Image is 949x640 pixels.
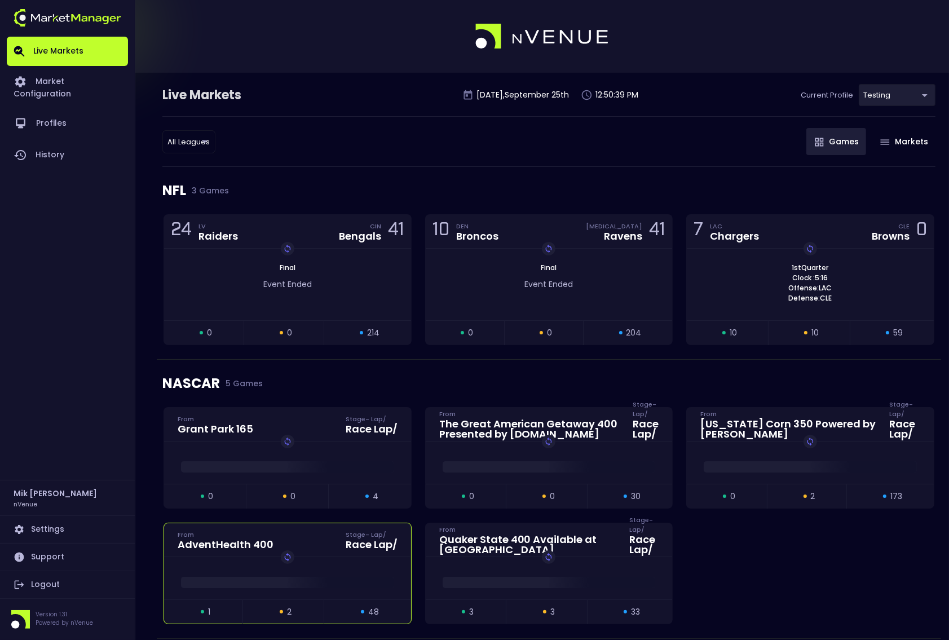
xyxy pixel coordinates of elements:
[439,409,620,418] div: From
[586,222,642,231] div: [MEDICAL_DATA]
[346,414,398,423] div: Stage - Lap /
[36,619,93,627] p: Powered by nVenue
[631,606,640,618] span: 33
[162,167,935,214] div: NFL
[7,516,128,543] a: Settings
[789,263,832,273] span: 1st Quarter
[710,231,759,241] div: Chargers
[208,606,210,618] span: 1
[475,24,610,50] img: logo
[785,283,836,293] span: Offense: LAC
[469,606,474,618] span: 3
[263,279,312,290] span: Event Ended
[544,244,553,253] img: replayImg
[547,327,552,339] span: 0
[7,37,128,66] a: Live Markets
[162,360,935,407] div: NASCAR
[208,491,213,502] span: 0
[633,419,659,439] div: Race Lap /
[7,66,128,108] a: Market Configuration
[439,419,620,439] div: The Great American Getaway 400 Presented by [DOMAIN_NAME]
[806,437,815,446] img: replayImg
[287,327,292,339] span: 0
[544,553,553,562] img: replayImg
[162,86,300,104] div: Live Markets
[388,221,404,242] div: 41
[811,327,819,339] span: 10
[283,553,292,562] img: replayImg
[456,231,498,241] div: Broncos
[649,221,665,242] div: 41
[367,327,379,339] span: 214
[7,544,128,571] a: Support
[916,221,927,242] div: 0
[629,525,659,534] div: Stage - Lap /
[537,263,560,272] span: Final
[171,221,192,242] div: 24
[346,530,398,539] div: Stage - Lap /
[631,491,641,502] span: 30
[7,108,128,139] a: Profiles
[276,263,299,272] span: Final
[346,424,398,434] div: Race Lap /
[162,130,215,153] div: testing
[811,491,815,502] span: 2
[186,186,229,195] span: 3 Games
[524,279,573,290] span: Event Ended
[339,231,381,241] div: Bengals
[373,491,378,502] span: 4
[198,222,238,231] div: LV
[178,530,273,539] div: From
[806,128,866,155] button: Games
[633,409,659,418] div: Stage - Lap /
[178,414,253,423] div: From
[432,221,449,242] div: 10
[815,138,824,147] img: gameIcon
[456,222,498,231] div: DEN
[287,606,292,618] span: 2
[626,327,642,339] span: 204
[806,244,815,253] img: replayImg
[36,610,93,619] p: Version 1.31
[700,419,876,439] div: [US_STATE] Corn 350 Powered by [PERSON_NAME]
[859,84,935,106] div: testing
[596,89,639,101] p: 12:50:39 PM
[801,90,853,101] p: Current Profile
[7,610,128,629] div: Version 1.31Powered by nVenue
[178,540,273,550] div: AdventHealth 400
[439,535,616,555] div: Quaker State 400 Available at [GEOGRAPHIC_DATA]
[880,139,890,145] img: gameIcon
[872,231,910,241] div: Browns
[178,424,253,434] div: Grant Park 165
[477,89,570,101] p: [DATE] , September 25 th
[346,540,398,550] div: Race Lap /
[785,293,836,303] span: Defense: CLE
[890,491,902,502] span: 173
[290,491,295,502] span: 0
[469,491,474,502] span: 0
[544,437,553,446] img: replayImg
[207,327,212,339] span: 0
[700,409,876,418] div: From
[7,139,128,171] a: History
[7,571,128,598] a: Logout
[14,9,121,27] img: logo
[550,606,555,618] span: 3
[898,222,910,231] div: CLE
[439,525,616,534] div: From
[694,221,703,242] div: 7
[710,222,759,231] div: LAC
[14,487,97,500] h2: Mik [PERSON_NAME]
[14,500,37,508] h3: nVenue
[198,231,238,241] div: Raiders
[730,327,737,339] span: 10
[468,327,473,339] span: 0
[893,327,903,339] span: 59
[604,231,642,241] div: Ravens
[730,491,735,502] span: 0
[550,491,555,502] span: 0
[889,419,920,439] div: Race Lap /
[370,222,381,231] div: CIN
[283,244,292,253] img: replayImg
[872,128,935,155] button: Markets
